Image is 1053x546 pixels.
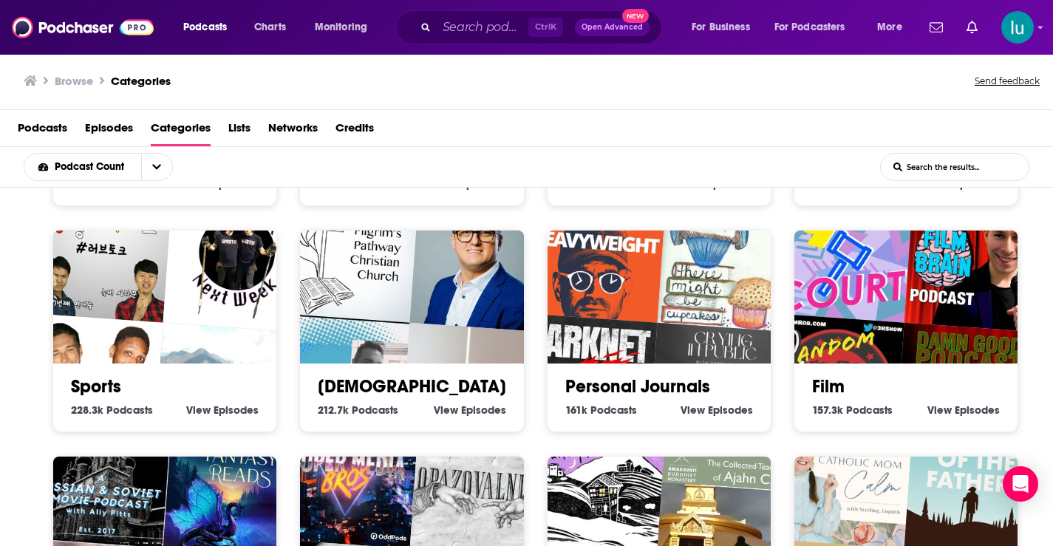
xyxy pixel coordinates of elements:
span: 228.3k [71,403,103,417]
a: Charts [245,16,295,39]
div: Open Intercom Messenger [1003,466,1038,502]
span: View [681,403,705,417]
span: View [186,403,211,417]
span: Episodes [955,403,1000,417]
span: Podcasts [183,17,227,38]
button: open menu [24,162,141,172]
span: Podcasts [846,403,893,417]
a: View Personal Journals Episodes [681,403,753,417]
img: Pilgrim's Pathway Ministries [276,180,420,323]
span: Ctrl K [528,18,563,37]
a: View [DEMOGRAPHIC_DATA] Episodes [434,403,506,417]
img: Rediscover the Gospel [410,189,553,332]
span: Logged in as lusodano [1001,11,1034,44]
a: Credits [335,116,374,146]
span: For Business [692,17,750,38]
button: open menu [173,16,246,39]
img: [용광로 라이브] 러브토크 [30,180,173,323]
span: Open Advanced [582,24,643,31]
span: New [622,9,649,23]
span: Podcast Count [55,162,129,172]
a: [DEMOGRAPHIC_DATA] [318,375,506,397]
span: More [877,17,902,38]
span: 212.7k [318,403,349,417]
img: Heavyweight [523,180,667,323]
button: Open AdvancedNew [575,18,650,36]
span: Episodes [214,403,259,417]
span: Charts [254,17,286,38]
img: User Profile [1001,11,1034,44]
span: Episodes [708,403,753,417]
span: 161k [565,403,587,417]
a: Networks [268,116,318,146]
button: open menu [681,16,769,39]
a: Film [812,375,845,397]
a: Show notifications dropdown [924,15,949,40]
span: 157.3k [812,403,843,417]
img: Better Luck Next Week [163,189,307,332]
span: View [927,403,952,417]
a: Episodes [85,116,133,146]
h3: Browse [55,74,93,88]
span: Podcasts [106,403,153,417]
a: Personal Journals [565,375,710,397]
input: Search podcasts, credits, & more... [437,16,528,39]
a: Categories [111,74,171,88]
img: There Might Be Cupcakes Podcast [657,189,800,332]
a: Sports [71,375,121,397]
h2: Choose List sort [24,153,196,181]
a: Podcasts [18,116,67,146]
a: 212.7k [DEMOGRAPHIC_DATA] Podcasts [318,403,398,417]
a: View Sports Episodes [186,403,259,417]
a: 157.3k Film Podcasts [812,403,893,417]
img: Podchaser - Follow, Share and Rate Podcasts [12,13,154,41]
button: open menu [141,154,172,180]
a: Categories [151,116,211,146]
span: For Podcasters [774,17,845,38]
a: View Film Episodes [927,403,1000,417]
a: 228.3k Sports Podcasts [71,403,153,417]
span: Podcasts [590,403,637,417]
button: open menu [765,16,867,39]
span: Monitoring [315,17,367,38]
button: open menu [867,16,921,39]
span: Episodes [461,403,506,417]
span: View [434,403,458,417]
button: Send feedback [970,71,1044,92]
img: 90s Court [771,180,914,323]
a: Lists [228,116,251,146]
button: Show profile menu [1001,11,1034,44]
button: open menu [304,16,386,39]
div: Search podcasts, credits, & more... [410,10,676,44]
img: The Film Brain Podcast [904,189,1047,332]
a: 161k Personal Journals Podcasts [565,403,637,417]
a: Show notifications dropdown [961,15,984,40]
span: Podcasts [352,403,398,417]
